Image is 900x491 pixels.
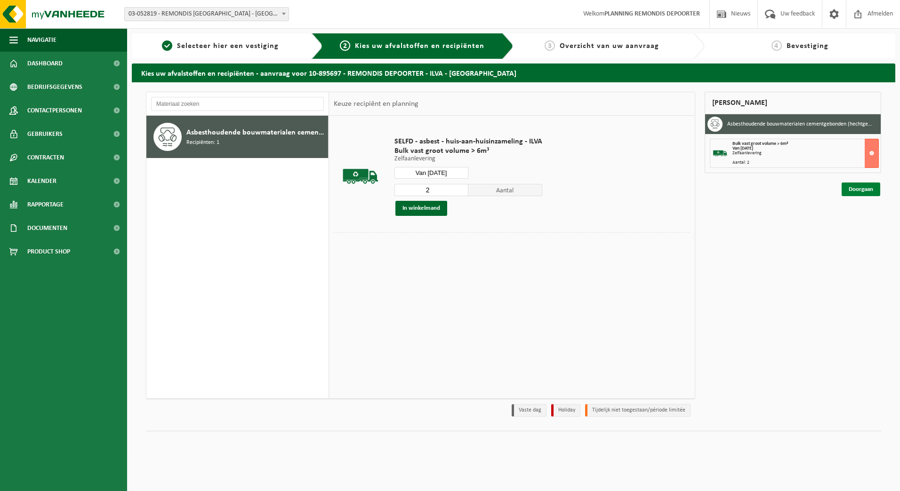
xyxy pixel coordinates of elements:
span: Gebruikers [27,122,63,146]
input: Selecteer datum [394,167,468,179]
span: SELFD - asbest - huis-aan-huisinzameling - ILVA [394,137,542,146]
span: Overzicht van uw aanvraag [560,42,659,50]
span: Bulk vast groot volume > 6m³ [394,146,542,156]
strong: PLANNING REMONDIS DEPOORTER [604,10,700,17]
span: Documenten [27,216,67,240]
h3: Asbesthoudende bouwmaterialen cementgebonden (hechtgebonden) [727,117,874,132]
span: Kalender [27,169,56,193]
li: Holiday [551,404,580,417]
span: 2 [340,40,350,51]
span: Contracten [27,146,64,169]
span: 4 [771,40,782,51]
div: Keuze recipiënt en planning [329,92,423,116]
button: In winkelmand [395,201,447,216]
span: 03-052819 - REMONDIS WEST-VLAANDEREN - OOSTENDE [124,7,289,21]
li: Tijdelijk niet toegestaan/période limitée [585,404,691,417]
input: Materiaal zoeken [151,97,324,111]
button: Asbesthoudende bouwmaterialen cementgebonden (hechtgebonden) Recipiënten: 1 [146,116,329,158]
span: 1 [162,40,172,51]
h2: Kies uw afvalstoffen en recipiënten - aanvraag voor 10-895697 - REMONDIS DEPOORTER - ILVA - [GEOG... [132,63,895,82]
span: Aantal [468,184,542,196]
span: Navigatie [27,28,56,52]
span: Kies uw afvalstoffen en recipiënten [355,42,484,50]
a: 1Selecteer hier een vestiging [137,40,304,52]
div: [PERSON_NAME] [705,92,882,114]
span: Bevestiging [787,42,828,50]
div: Zelfaanlevering [732,151,879,156]
strong: Van [DATE] [732,146,753,151]
span: 3 [545,40,555,51]
span: Bedrijfsgegevens [27,75,82,99]
span: Selecteer hier een vestiging [177,42,279,50]
span: Product Shop [27,240,70,263]
div: Aantal: 2 [732,160,879,165]
span: 03-052819 - REMONDIS WEST-VLAANDEREN - OOSTENDE [125,8,289,21]
span: Bulk vast groot volume > 6m³ [732,141,788,146]
a: Doorgaan [842,182,880,196]
span: Rapportage [27,193,64,216]
li: Vaste dag [512,404,546,417]
span: Asbesthoudende bouwmaterialen cementgebonden (hechtgebonden) [186,127,326,138]
span: Dashboard [27,52,63,75]
p: Zelfaanlevering [394,156,542,162]
span: Recipiënten: 1 [186,138,219,147]
span: Contactpersonen [27,99,82,122]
